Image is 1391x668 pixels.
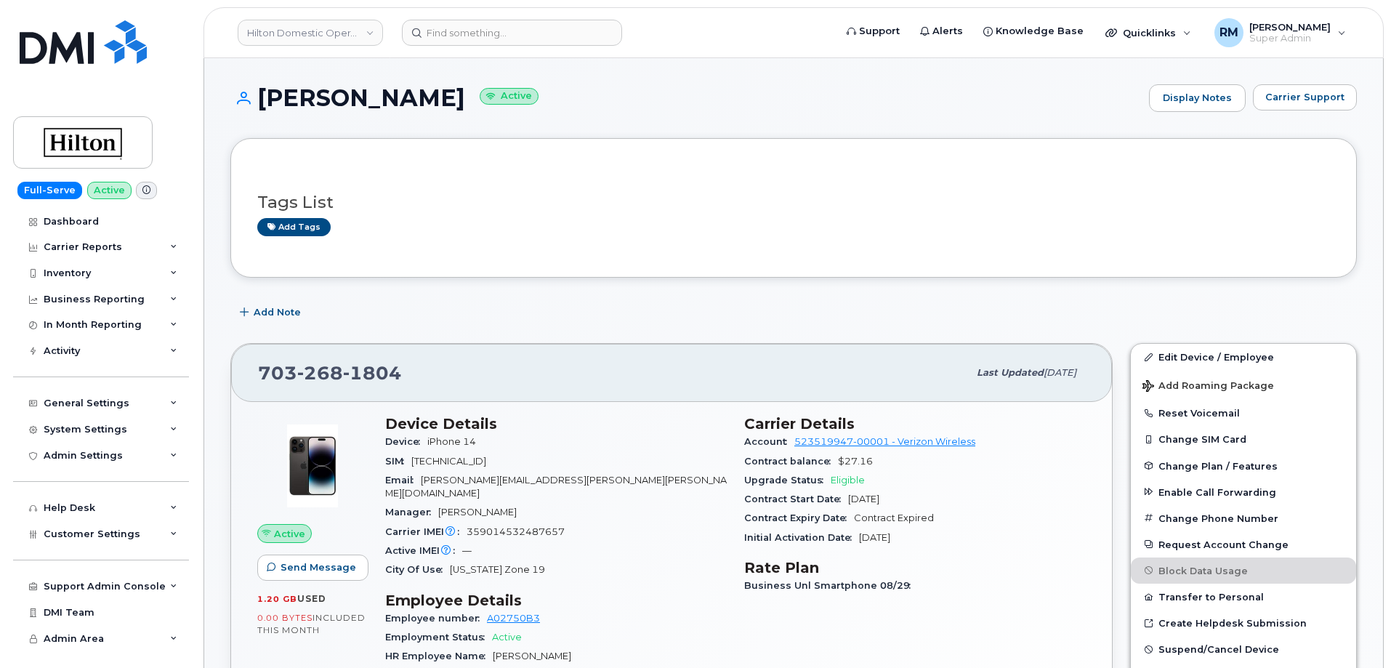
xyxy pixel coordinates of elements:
span: iPhone 14 [427,436,476,447]
button: Block Data Usage [1131,558,1356,584]
span: 359014532487657 [467,526,565,537]
span: [PERSON_NAME] [438,507,517,518]
span: [DATE] [848,494,879,504]
span: 0.00 Bytes [257,613,313,623]
span: Email [385,475,421,486]
span: Contract Expiry Date [744,512,854,523]
h3: Rate Plan [744,559,1086,576]
span: Send Message [281,560,356,574]
span: Add Note [254,305,301,319]
h3: Employee Details [385,592,727,609]
span: Carrier IMEI [385,526,467,537]
a: Display Notes [1149,84,1246,112]
span: [DATE] [859,532,890,543]
button: Send Message [257,555,368,581]
span: used [297,593,326,604]
span: Eligible [831,475,865,486]
span: 703 [258,362,402,384]
span: Carrier Support [1265,90,1344,104]
span: Business Unl Smartphone 08/29 [744,580,918,591]
small: Active [480,88,539,105]
span: Account [744,436,794,447]
span: HR Employee Name [385,651,493,661]
a: A02750B3 [487,613,540,624]
span: [US_STATE] Zone 19 [450,564,545,575]
a: 523519947-00001 - Verizon Wireless [794,436,975,447]
button: Enable Call Forwarding [1131,479,1356,505]
span: Last updated [977,367,1044,378]
button: Add Roaming Package [1131,370,1356,400]
span: [DATE] [1044,367,1076,378]
button: Change SIM Card [1131,426,1356,452]
a: Edit Device / Employee [1131,344,1356,370]
span: Manager [385,507,438,518]
button: Carrier Support [1253,84,1357,110]
button: Request Account Change [1131,531,1356,558]
span: Initial Activation Date [744,532,859,543]
h3: Carrier Details [744,415,1086,432]
button: Transfer to Personal [1131,584,1356,610]
span: Device [385,436,427,447]
button: Change Phone Number [1131,505,1356,531]
button: Add Note [230,299,313,326]
span: Active [274,527,305,541]
span: Active [492,632,522,643]
span: 1.20 GB [257,594,297,604]
span: Contract balance [744,456,838,467]
span: Employment Status [385,632,492,643]
span: $27.16 [838,456,873,467]
span: Active IMEI [385,545,462,556]
span: SIM [385,456,411,467]
span: [TECHNICAL_ID] [411,456,486,467]
span: Suspend/Cancel Device [1158,644,1279,655]
span: Contract Start Date [744,494,848,504]
span: Change Plan / Features [1158,460,1278,471]
button: Suspend/Cancel Device [1131,636,1356,662]
h3: Tags List [257,193,1330,212]
span: Add Roaming Package [1142,380,1274,394]
span: Employee number [385,613,487,624]
img: image20231002-3703462-njx0qo.jpeg [269,422,356,510]
span: Upgrade Status [744,475,831,486]
span: [PERSON_NAME] [493,651,571,661]
span: City Of Use [385,564,450,575]
span: — [462,545,472,556]
a: Add tags [257,218,331,236]
iframe: Messenger Launcher [1328,605,1380,657]
span: Enable Call Forwarding [1158,486,1276,497]
h3: Device Details [385,415,727,432]
span: 1804 [343,362,402,384]
h1: [PERSON_NAME] [230,85,1142,110]
span: Contract Expired [854,512,934,523]
a: Create Helpdesk Submission [1131,610,1356,636]
span: 268 [297,362,343,384]
button: Reset Voicemail [1131,400,1356,426]
button: Change Plan / Features [1131,453,1356,479]
span: [PERSON_NAME][EMAIL_ADDRESS][PERSON_NAME][PERSON_NAME][DOMAIN_NAME] [385,475,727,499]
